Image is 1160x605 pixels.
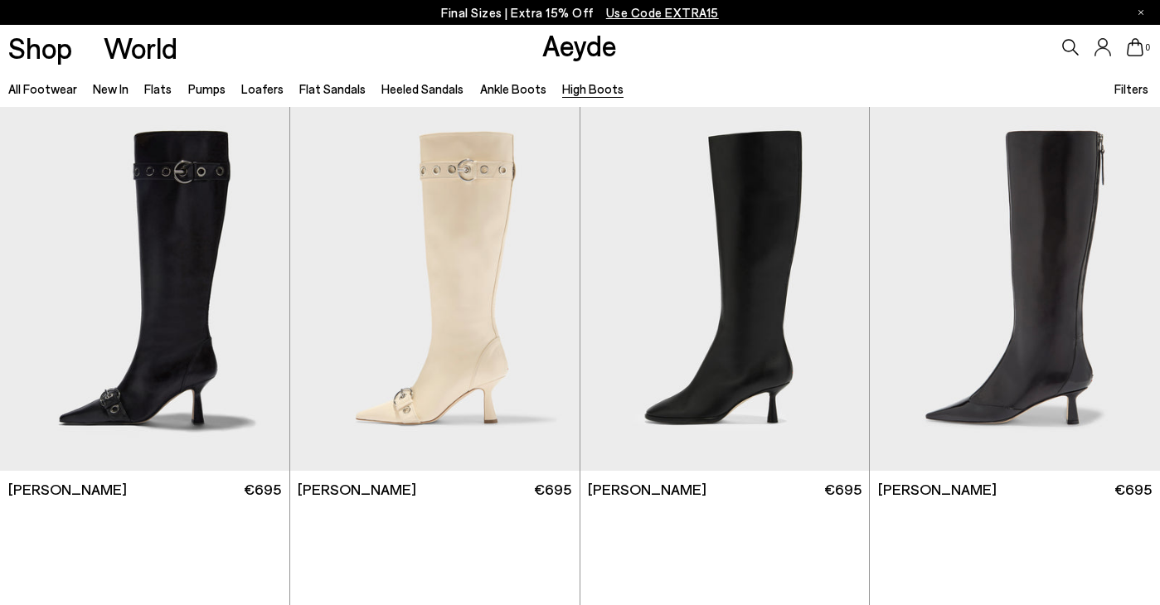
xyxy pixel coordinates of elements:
[534,479,571,500] span: €695
[144,81,172,96] a: Flats
[562,81,624,96] a: High Boots
[542,27,617,62] a: Aeyde
[8,33,72,62] a: Shop
[188,81,226,96] a: Pumps
[299,81,366,96] a: Flat Sandals
[580,471,870,508] a: [PERSON_NAME] €695
[870,471,1160,508] a: [PERSON_NAME] €695
[298,479,416,500] span: [PERSON_NAME]
[290,471,580,508] a: [PERSON_NAME] €695
[870,107,1160,471] img: Alexis Dual-Tone High Boots
[1143,43,1152,52] span: 0
[381,81,464,96] a: Heeled Sandals
[824,479,862,500] span: €695
[244,479,281,500] span: €695
[1114,479,1152,500] span: €695
[1127,38,1143,56] a: 0
[1114,81,1148,96] span: Filters
[93,81,129,96] a: New In
[878,479,997,500] span: [PERSON_NAME]
[588,479,706,500] span: [PERSON_NAME]
[606,5,719,20] span: Navigate to /collections/ss25-final-sizes
[580,107,870,471] img: Catherine High Sock Boots
[8,81,77,96] a: All Footwear
[8,479,127,500] span: [PERSON_NAME]
[290,107,580,471] img: Vivian Eyelet High Boots
[104,33,177,62] a: World
[241,81,284,96] a: Loafers
[480,81,546,96] a: Ankle Boots
[441,2,719,23] p: Final Sizes | Extra 15% Off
